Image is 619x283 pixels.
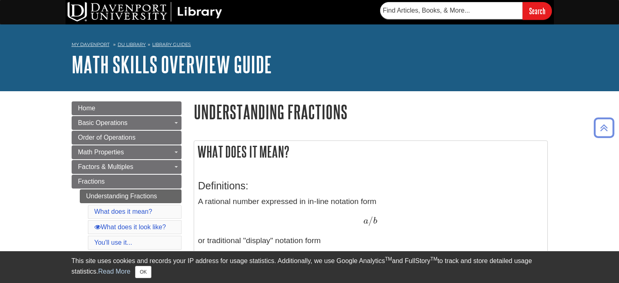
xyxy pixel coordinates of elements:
a: Math Properties [72,145,182,159]
sup: TM [431,256,437,262]
a: My Davenport [72,41,109,48]
a: What does it mean? [94,208,152,215]
span: Math Properties [78,149,124,156]
span: / [368,215,373,226]
nav: breadcrumb [72,39,548,52]
a: Factors & Multiples [72,160,182,174]
input: Search [523,2,552,20]
input: Find Articles, Books, & More... [380,2,523,19]
h1: Understanding Fractions [194,101,548,122]
span: a [363,217,368,226]
a: Understanding Fractions [80,189,182,203]
span: Fractions [78,178,105,185]
a: Fractions [72,175,182,189]
a: Math Skills Overview Guide [72,52,272,77]
a: You'll use it... [94,239,132,246]
a: Basic Operations [72,116,182,130]
span: b [373,217,377,226]
span: Factors & Multiples [78,163,133,170]
a: Order of Operations [72,131,182,145]
span: Basic Operations [78,119,128,126]
button: Close [135,266,151,278]
a: What does it look like? [94,224,166,230]
span: Order of Operations [78,134,136,141]
img: DU Library [68,2,222,22]
a: Back to Top [591,122,617,133]
a: Library Guides [152,42,191,47]
a: DU Library [118,42,146,47]
h3: Definitions: [198,180,543,192]
span: Home [78,105,96,112]
div: This site uses cookies and records your IP address for usage statistics. Additionally, we use Goo... [72,256,548,278]
a: Home [72,101,182,115]
form: Searches DU Library's articles, books, and more [380,2,552,20]
h2: What does it mean? [194,141,547,162]
a: Read More [98,268,130,275]
sup: TM [385,256,392,262]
